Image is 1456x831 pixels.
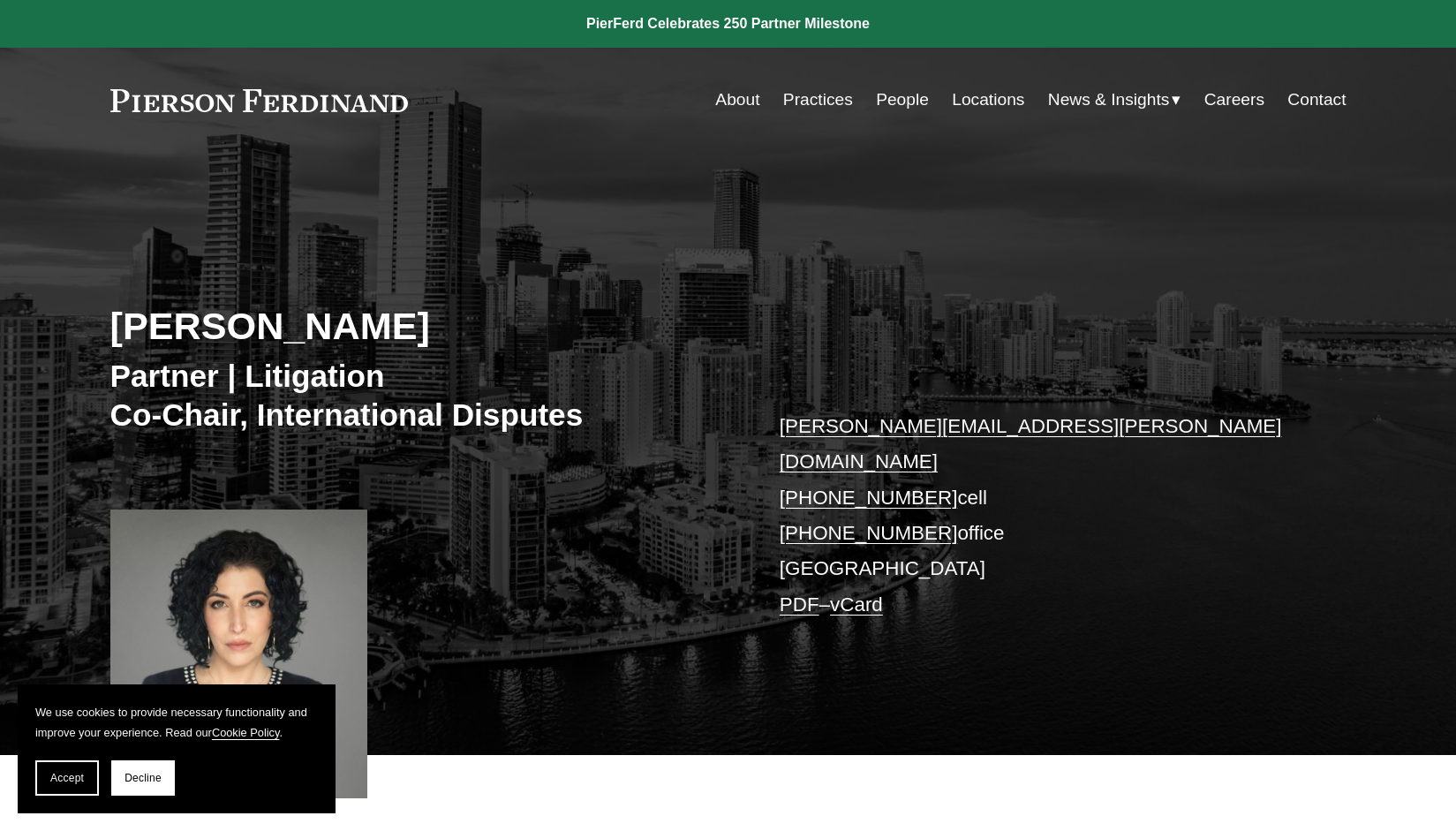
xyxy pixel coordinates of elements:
a: PDF [780,593,819,616]
a: People [876,83,929,117]
h3: Partner | Litigation Co-Chair, International Disputes [110,357,728,434]
h2: [PERSON_NAME] [110,303,728,349]
button: Decline [111,760,175,796]
button: Accept [35,760,99,796]
a: Locations [952,83,1024,117]
a: [PERSON_NAME][EMAIL_ADDRESS][PERSON_NAME][DOMAIN_NAME] [780,415,1282,472]
a: Cookie Policy [212,726,280,739]
p: We use cookies to provide necessary functionality and improve your experience. Read our . [35,702,318,743]
span: Decline [124,772,162,784]
span: News & Insights [1048,85,1170,116]
p: cell office [GEOGRAPHIC_DATA] – [780,409,1294,623]
a: Careers [1204,83,1264,117]
a: Practices [783,83,853,117]
a: folder dropdown [1048,83,1181,117]
a: [PHONE_NUMBER] [780,487,958,509]
a: About [715,83,759,117]
span: Accept [50,772,84,784]
section: Cookie banner [18,684,336,813]
a: vCard [830,593,883,616]
a: Contact [1287,83,1346,117]
a: [PHONE_NUMBER] [780,522,958,544]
